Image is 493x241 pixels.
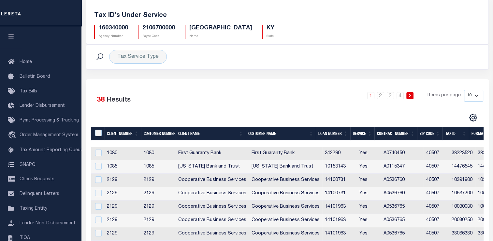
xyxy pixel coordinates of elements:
[424,214,449,227] td: 40507
[142,25,175,32] h5: 2106700000
[141,214,176,227] td: 2129
[176,174,249,187] td: Cooperative Business Services
[249,187,322,201] td: Cooperative Business Services
[104,214,141,227] td: 2129
[428,92,461,99] span: Items per page
[424,227,449,241] td: 40507
[322,187,357,201] td: 14100731
[249,174,322,187] td: Cooperative Business Services
[104,201,141,214] td: 2129
[357,201,381,214] td: Yes
[109,50,167,64] div: Tax Service Type
[449,214,475,227] td: 20030250
[377,92,384,99] a: 2
[449,160,475,174] td: 14476545
[424,201,449,214] td: 40507
[316,127,350,140] th: Loan Number: activate to sort column ascending
[141,147,176,160] td: 1080
[141,227,176,241] td: 2129
[141,127,176,140] th: Customer Number
[97,97,105,104] span: 38
[8,131,18,140] i: travel_explore
[397,92,404,99] a: 4
[381,174,424,187] td: A0536760
[322,227,357,241] td: 14101963
[357,160,381,174] td: Yes
[424,160,449,174] td: 40507
[141,160,176,174] td: 1085
[99,34,128,39] p: Agency Number
[381,160,424,174] td: A0115347
[189,25,252,32] h5: [GEOGRAPHIC_DATA]
[104,127,141,140] th: Client Number: activate to sort column ascending
[249,147,322,160] td: First Guaranty Bank
[267,25,274,32] h5: KY
[381,187,424,201] td: A0536760
[357,214,381,227] td: Yes
[249,160,322,174] td: [US_STATE] Bank and Trust
[176,127,246,140] th: Client Name: activate to sort column ascending
[381,201,424,214] td: A0536765
[20,148,83,153] span: Tax Amount Reporting Queue
[176,160,249,174] td: [US_STATE] Bank and Trust
[20,162,36,167] span: SNAPQ
[449,187,475,201] td: 10537200
[20,206,47,211] span: Taxing Entity
[249,201,322,214] td: Cooperative Business Services
[357,227,381,241] td: Yes
[449,227,475,241] td: 38086380
[381,227,424,241] td: A0536765
[141,201,176,214] td: 2129
[449,147,475,160] td: 38223520
[176,227,249,241] td: Cooperative Business Services
[322,174,357,187] td: 14100731
[381,214,424,227] td: A0536765
[424,147,449,160] td: 40507
[94,12,481,20] h5: Tax ID’s Under Service
[417,127,442,140] th: Zip Code: activate to sort column ascending
[249,227,322,241] td: Cooperative Business Services
[142,34,175,39] p: Payee Code
[176,201,249,214] td: Cooperative Business Services
[20,104,65,108] span: Lender Disbursement
[20,221,76,226] span: Lender Non-Disbursement
[20,60,32,64] span: Home
[104,227,141,241] td: 2129
[387,92,394,99] a: 3
[449,174,475,187] td: 10391900
[322,160,357,174] td: 10153143
[374,127,417,140] th: Contract Number: activate to sort column ascending
[449,201,475,214] td: 10030080
[424,174,449,187] td: 40507
[104,160,141,174] td: 1085
[20,235,30,240] span: TIQA
[267,34,274,39] p: State
[176,214,249,227] td: Cooperative Business Services
[20,118,79,123] span: Pymt Processing & Tracking
[350,127,374,140] th: Service: activate to sort column ascending
[381,147,424,160] td: A0740450
[107,95,131,105] label: Results
[357,187,381,201] td: Yes
[99,25,128,32] h5: 160340000
[104,187,141,201] td: 2129
[20,74,50,79] span: Bulletin Board
[357,174,381,187] td: Yes
[104,174,141,187] td: 2129
[367,92,374,99] a: 1
[442,127,469,140] th: Tax ID: activate to sort column ascending
[424,187,449,201] td: 40507
[141,187,176,201] td: 2129
[322,214,357,227] td: 14101963
[246,127,316,140] th: Customer Name: activate to sort column ascending
[20,89,37,94] span: Tax Bills
[322,201,357,214] td: 14101963
[176,187,249,201] td: Cooperative Business Services
[104,147,141,160] td: 1080
[322,147,357,160] td: 342290
[249,214,322,227] td: Cooperative Business Services
[20,177,54,182] span: Check Requests
[189,34,252,39] p: Name
[20,133,78,137] span: Order Management System
[91,127,105,140] th: &nbsp;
